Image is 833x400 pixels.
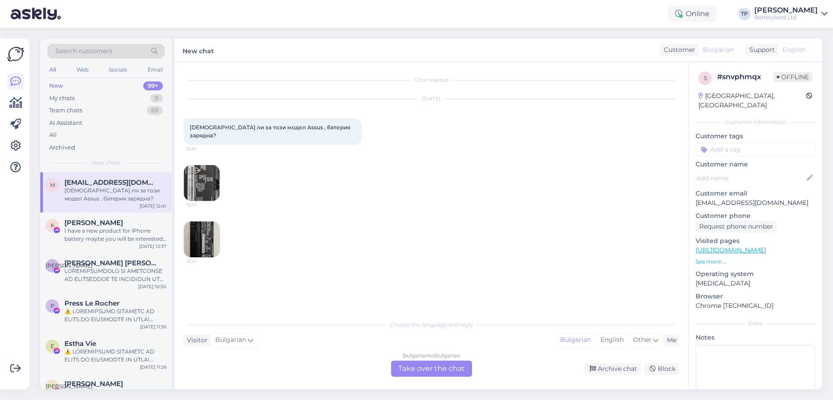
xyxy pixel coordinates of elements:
[150,94,163,103] div: 9
[139,243,166,250] div: [DATE] 12:37
[696,319,815,328] div: Extra
[696,118,815,126] div: Customer information
[696,132,815,141] p: Customer tags
[183,321,679,329] div: Choose the language and reply
[64,380,123,388] span: Антония Балабанова
[663,336,676,345] div: Me
[696,221,777,233] div: Request phone number
[403,352,460,360] div: Bulgarian to Bulgarian
[190,124,352,139] span: [DEMOGRAPHIC_DATA] ли за този модел Assus , батерия зарядна?
[696,279,815,288] p: [MEDICAL_DATA]
[584,363,641,375] div: Archive chat
[696,333,815,342] p: Notes
[49,106,82,115] div: Team chats
[696,269,815,279] p: Operating system
[717,72,773,82] div: # snvphmqx
[215,335,246,345] span: Bulgarian
[184,165,220,201] img: Attachment
[64,267,166,283] div: LOREMIPSUMDOLO SI AMETCONSE AD ELITSEDDOE TE INCIDIDUN UT LABOREET Dolorem Aliquaenima, mi veniam...
[107,64,129,76] div: Socials
[696,173,805,183] input: Add name
[696,301,815,311] p: Chrome [TECHNICAL_ID]
[754,14,818,21] div: Batteryland Ltd
[138,283,166,290] div: [DATE] 10:50
[696,246,766,254] a: [URL][DOMAIN_NAME]
[696,292,815,301] p: Browser
[183,76,679,84] div: Chat started
[183,95,679,103] div: [DATE]
[698,91,806,110] div: [GEOGRAPHIC_DATA], [GEOGRAPHIC_DATA]
[49,143,75,152] div: Archived
[660,45,695,55] div: Customer
[147,106,163,115] div: 69
[391,361,472,377] div: Take over the chat
[75,64,90,76] div: Web
[64,340,96,348] span: Estha Vie
[140,323,166,330] div: [DATE] 11:36
[64,227,166,243] div: I have a new product for iPhone battery maybe you will be interested😁
[64,259,157,267] span: Л. Ирина
[782,45,806,55] span: English
[92,159,120,167] span: New chats
[140,364,166,370] div: [DATE] 11:26
[595,333,628,347] div: English
[746,45,775,55] div: Support
[183,44,214,56] label: New chat
[47,64,58,76] div: All
[51,343,54,349] span: E
[696,258,815,266] p: See more ...
[696,143,815,156] input: Add a tag
[696,236,815,246] p: Visited pages
[64,348,166,364] div: ⚠️ LOREMIPSUMD SITAMETC AD ELITS DO EIUSMODTE IN UTLA! Etdolor magnaaliq enimadminim veniamq nost...
[55,47,112,56] span: Search customers
[64,187,166,203] div: [DEMOGRAPHIC_DATA] ли за този модел Assus , батерия зарядна?
[754,7,818,14] div: [PERSON_NAME]
[704,75,707,81] span: s
[696,211,815,221] p: Customer phone
[773,72,812,82] span: Offline
[51,302,55,309] span: P
[187,201,220,208] span: 12:41
[140,203,166,209] div: [DATE] 12:41
[49,131,57,140] div: All
[696,189,815,198] p: Customer email
[49,119,82,128] div: AI Assistant
[668,6,717,22] div: Online
[644,363,679,375] div: Block
[187,258,220,264] span: 12:41
[696,198,815,208] p: [EMAIL_ADDRESS][DOMAIN_NAME]
[7,46,24,63] img: Askly Logo
[64,307,166,323] div: ⚠️ LOREMIPSUMD SITAMETC AD ELITS DO EIUSMODTE IN UTLA! Etdolor magnaaliq enimadminim veniamq nost...
[556,333,595,347] div: Bulgarian
[186,145,220,152] span: 12:41
[146,64,165,76] div: Email
[50,182,55,188] span: m
[143,81,163,90] div: 99+
[738,8,751,20] div: TP
[184,221,220,257] img: Attachment
[703,45,734,55] span: Bulgarian
[49,81,63,90] div: New
[754,7,828,21] a: [PERSON_NAME]Batteryland Ltd
[633,336,651,344] span: Other
[46,383,93,390] span: [PERSON_NAME]
[696,160,815,169] p: Customer name
[64,179,157,187] span: minchevagro@gmail.com
[51,222,55,229] span: K
[49,94,75,103] div: My chats
[183,336,208,345] div: Visitor
[64,299,119,307] span: Press Le Rocher
[64,219,123,227] span: Kelvin Xu
[46,262,93,269] span: [PERSON_NAME]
